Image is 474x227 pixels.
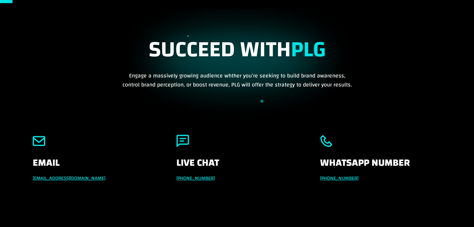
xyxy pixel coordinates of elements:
h4: Whatsapp Number [320,158,441,174]
a: [PHONE_NUMBER] [176,174,215,183]
img: email [33,135,45,147]
div: Engage a massively growing audience whther you’re seeking to build brand awareness, control brand... [120,37,354,89]
a: [EMAIL_ADDRESS][DOMAIN_NAME] [33,174,105,183]
a: [PHONE_NUMBER] [320,174,358,183]
h4: Live Chat [176,158,298,174]
iframe: Chat Widget [443,197,474,227]
h1: Succeed with [120,37,354,71]
h4: Email [33,158,154,174]
strong: PLG [291,29,326,70]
